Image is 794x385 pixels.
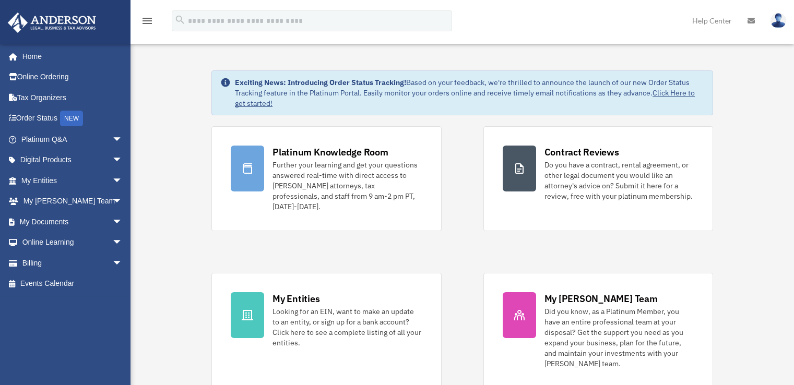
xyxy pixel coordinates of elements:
[7,46,133,67] a: Home
[7,232,138,253] a: Online Learningarrow_drop_down
[141,18,153,27] a: menu
[7,150,138,171] a: Digital Productsarrow_drop_down
[5,13,99,33] img: Anderson Advisors Platinum Portal
[7,252,138,273] a: Billingarrow_drop_down
[7,211,138,232] a: My Documentsarrow_drop_down
[544,306,694,369] div: Did you know, as a Platinum Member, you have an entire professional team at your disposal? Get th...
[7,129,138,150] a: Platinum Q&Aarrow_drop_down
[112,150,133,171] span: arrow_drop_down
[174,14,186,26] i: search
[7,67,138,88] a: Online Ordering
[544,292,658,305] div: My [PERSON_NAME] Team
[7,108,138,129] a: Order StatusNEW
[235,88,695,108] a: Click Here to get started!
[272,146,388,159] div: Platinum Knowledge Room
[7,273,138,294] a: Events Calendar
[112,170,133,191] span: arrow_drop_down
[141,15,153,27] i: menu
[7,87,138,108] a: Tax Organizers
[235,78,406,87] strong: Exciting News: Introducing Order Status Tracking!
[235,77,704,109] div: Based on your feedback, we're thrilled to announce the launch of our new Order Status Tracking fe...
[112,252,133,274] span: arrow_drop_down
[112,211,133,233] span: arrow_drop_down
[272,306,422,348] div: Looking for an EIN, want to make an update to an entity, or sign up for a bank account? Click her...
[112,232,133,254] span: arrow_drop_down
[7,170,138,191] a: My Entitiesarrow_drop_down
[60,111,83,126] div: NEW
[112,129,133,150] span: arrow_drop_down
[544,146,619,159] div: Contract Reviews
[272,160,422,212] div: Further your learning and get your questions answered real-time with direct access to [PERSON_NAM...
[771,13,786,28] img: User Pic
[483,126,713,231] a: Contract Reviews Do you have a contract, rental agreement, or other legal document you would like...
[544,160,694,201] div: Do you have a contract, rental agreement, or other legal document you would like an attorney's ad...
[112,191,133,212] span: arrow_drop_down
[272,292,319,305] div: My Entities
[211,126,441,231] a: Platinum Knowledge Room Further your learning and get your questions answered real-time with dire...
[7,191,138,212] a: My [PERSON_NAME] Teamarrow_drop_down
